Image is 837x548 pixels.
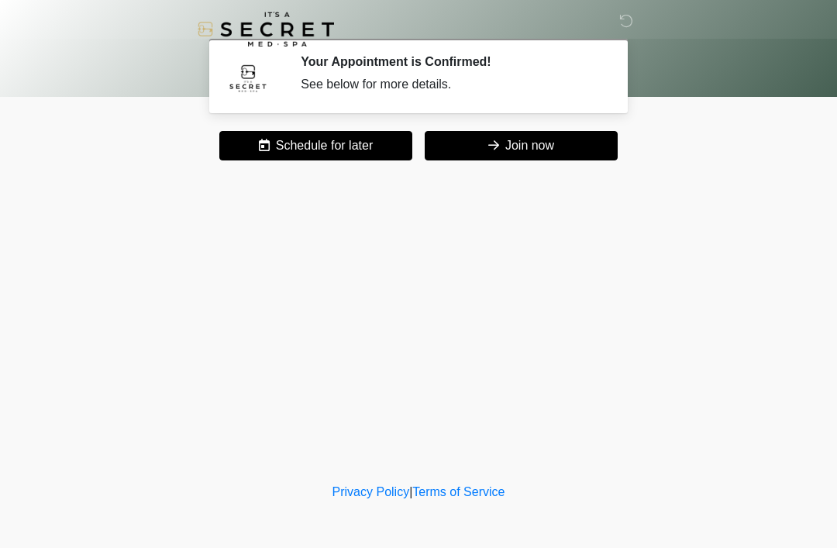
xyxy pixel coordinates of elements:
a: Privacy Policy [332,485,410,498]
img: It's A Secret Med Spa Logo [198,12,334,47]
img: Agent Avatar [225,54,271,101]
div: See below for more details. [301,75,601,94]
h2: Your Appointment is Confirmed! [301,54,601,69]
button: Schedule for later [219,131,412,160]
a: | [409,485,412,498]
button: Join now [425,131,618,160]
a: Terms of Service [412,485,505,498]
